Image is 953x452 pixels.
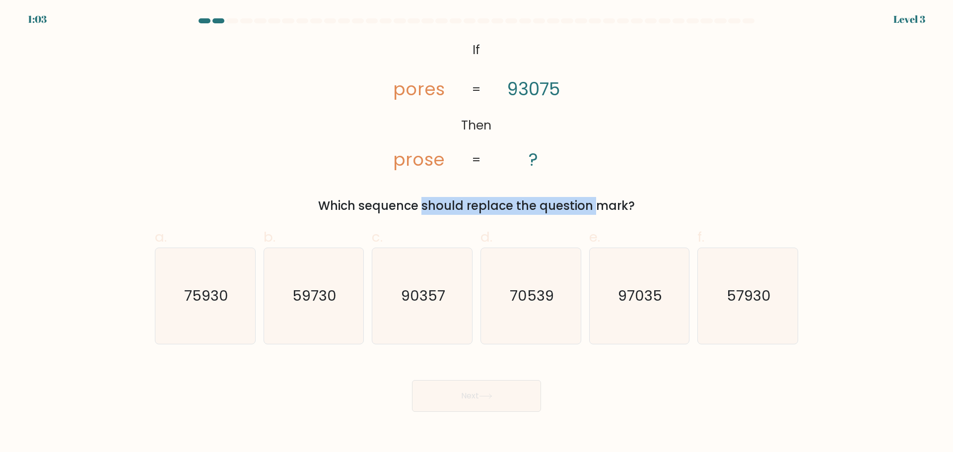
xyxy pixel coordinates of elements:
[292,286,337,306] text: 59730
[507,77,560,102] tspan: 93075
[589,227,600,247] span: e.
[473,41,480,59] tspan: If
[472,81,481,98] tspan: =
[462,117,492,134] tspan: Then
[472,151,481,169] tspan: =
[264,227,275,247] span: b.
[184,286,228,306] text: 75930
[161,197,792,215] div: Which sequence should replace the question mark?
[480,227,492,247] span: d.
[529,147,539,172] tspan: ?
[412,380,541,412] button: Next
[618,286,662,306] text: 97035
[727,286,771,306] text: 57930
[155,227,167,247] span: a.
[510,286,554,306] text: 70539
[394,77,445,102] tspan: pores
[28,12,47,27] div: 1:03
[893,12,925,27] div: Level 3
[366,38,587,173] svg: @import url('[URL][DOMAIN_NAME]);
[697,227,704,247] span: f.
[394,147,445,172] tspan: prose
[401,286,445,306] text: 90357
[372,227,383,247] span: c.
